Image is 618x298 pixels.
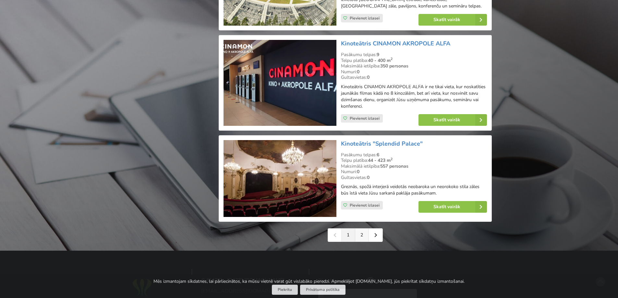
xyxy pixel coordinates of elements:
[272,285,298,295] button: Piekrītu
[367,174,370,181] strong: 0
[350,116,380,121] span: Pievienot izlasei
[300,285,345,295] a: Privātuma politika
[418,14,487,26] a: Skatīt vairāk
[350,16,380,21] span: Pievienot izlasei
[341,152,487,158] div: Pasākumu telpas:
[357,69,359,75] strong: 0
[341,84,487,110] p: Kinoteātris CINAMON AKROPOLE ALFA ir ne tikai vieta, kur noskatīties jaunākās filmas kādā no 8 ki...
[368,157,393,163] strong: 44 - 423 m
[224,40,336,126] img: Neierastas vietas | Rīga | Kinoteātris CINAMON AKROPOLE ALFA
[391,157,393,161] sup: 2
[377,152,379,158] strong: 6
[341,58,487,64] div: Telpu platība:
[355,229,369,242] a: 2
[377,52,379,58] strong: 9
[224,140,336,217] img: Konferenču centrs | Rīga | Kinoteātris "Splendid Palace"
[418,114,487,126] a: Skatīt vairāk
[380,63,408,69] strong: 350 personas
[380,163,408,169] strong: 557 personas
[350,203,380,208] span: Pievienot izlasei
[341,169,487,175] div: Numuri:
[341,140,423,148] a: Kinoteātris "Splendid Palace"
[341,158,487,163] div: Telpu platība:
[342,229,355,242] a: 1
[418,201,487,213] a: Skatīt vairāk
[367,74,370,80] strong: 0
[341,40,450,47] a: Kinoteātris CINAMON AKROPOLE ALFA
[341,63,487,69] div: Maksimālā ietilpība:
[341,163,487,169] div: Maksimālā ietilpība:
[341,52,487,58] div: Pasākumu telpas:
[368,57,393,64] strong: 40 - 400 m
[391,56,393,61] sup: 2
[341,75,487,80] div: Gultasvietas:
[357,169,359,175] strong: 0
[341,184,487,197] p: Greznās, spožā interjerā veidotās neobaroka un neorokoko stila zāles būs īstā vieta Jūsu sarkanā ...
[341,69,487,75] div: Numuri:
[341,175,487,181] div: Gultasvietas:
